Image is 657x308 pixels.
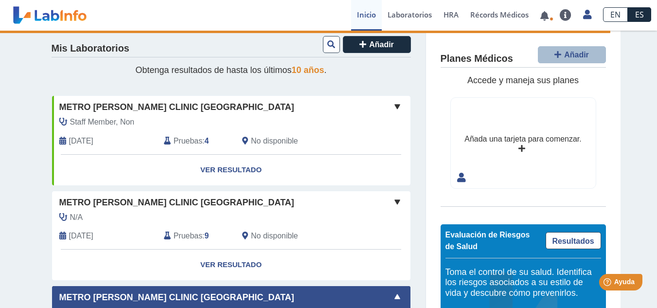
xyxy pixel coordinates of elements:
span: 10 años [292,65,324,75]
button: Añadir [343,36,411,53]
h4: Mis Laboratorios [52,43,129,54]
span: Evaluación de Riesgos de Salud [445,231,530,251]
h5: Toma el control de su salud. Identifica los riesgos asociados a su estilo de vida y descubre cómo... [445,267,601,299]
b: 4 [205,137,209,145]
a: EN [603,7,628,22]
span: HRA [444,10,459,19]
b: 9 [205,232,209,240]
span: Añadir [369,40,394,49]
span: Obtenga resultados de hasta los últimos . [135,65,326,75]
span: Metro [PERSON_NAME] Clinic [GEOGRAPHIC_DATA] [59,101,294,114]
div: Añada una tarjeta para comenzar. [464,133,581,145]
span: Añadir [564,51,589,59]
a: Ver Resultado [52,250,410,280]
span: 2025-09-05 [69,135,93,147]
span: Accede y maneja sus planes [467,75,579,85]
a: Ver Resultado [52,155,410,185]
div: : [157,230,235,242]
span: Metro [PERSON_NAME] Clinic [GEOGRAPHIC_DATA] [59,291,294,304]
span: No disponible [251,230,298,242]
button: Añadir [538,46,606,63]
span: 2024-04-08 [69,230,93,242]
span: N/A [70,212,83,223]
span: Pruebas [174,135,202,147]
a: Resultados [546,232,601,249]
iframe: Help widget launcher [570,270,646,297]
div: : [157,135,235,147]
span: No disponible [251,135,298,147]
span: Metro [PERSON_NAME] Clinic [GEOGRAPHIC_DATA] [59,196,294,209]
span: Pruebas [174,230,202,242]
a: ES [628,7,651,22]
h4: Planes Médicos [441,53,513,65]
span: Staff Member, Non [70,116,135,128]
